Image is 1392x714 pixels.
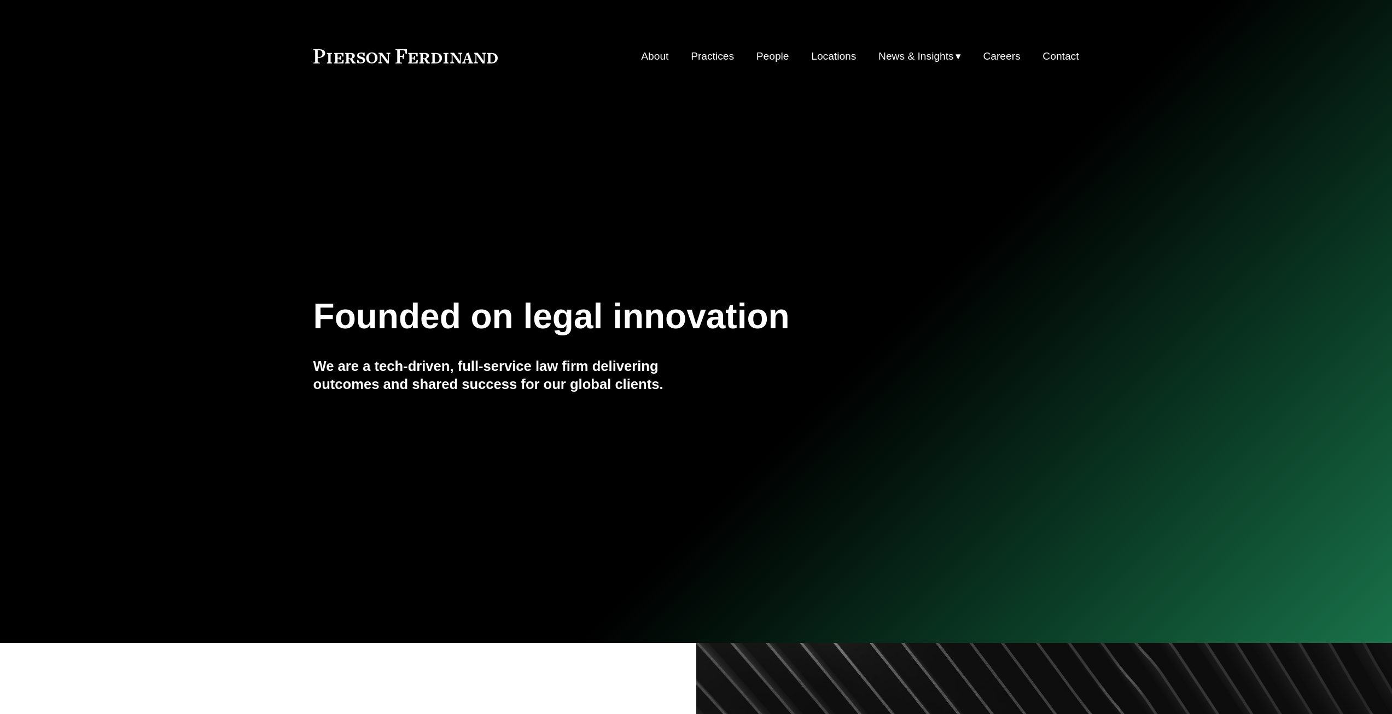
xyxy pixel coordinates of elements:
[641,46,668,67] a: About
[313,357,696,393] h4: We are a tech-driven, full-service law firm delivering outcomes and shared success for our global...
[756,46,789,67] a: People
[878,46,961,67] a: folder dropdown
[691,46,734,67] a: Practices
[878,47,954,66] span: News & Insights
[811,46,856,67] a: Locations
[983,46,1020,67] a: Careers
[1042,46,1079,67] a: Contact
[313,297,952,336] h1: Founded on legal innovation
